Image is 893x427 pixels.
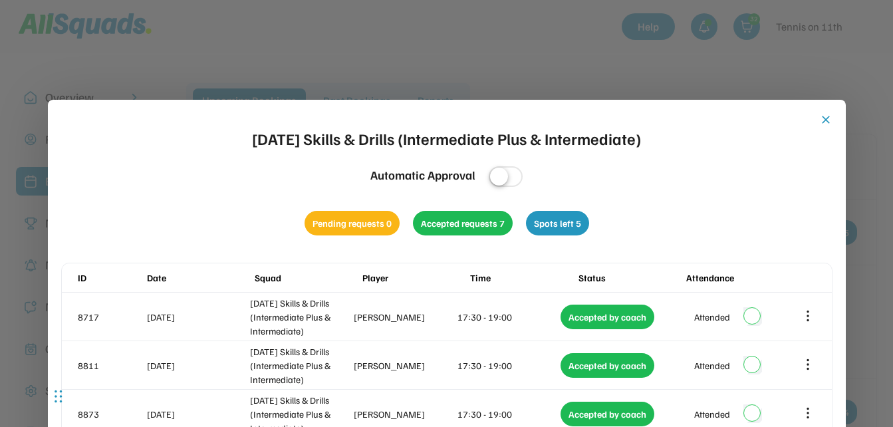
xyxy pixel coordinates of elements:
div: Player [362,271,467,285]
div: Accepted by coach [561,402,654,426]
div: Spots left 5 [526,211,589,235]
div: 8717 [78,310,144,324]
div: [PERSON_NAME] [354,407,455,421]
div: Attendance [686,271,791,285]
div: 8873 [78,407,144,421]
div: ID [78,271,144,285]
div: [DATE] [147,310,248,324]
div: Accepted by coach [561,305,654,329]
div: Attended [694,407,730,421]
div: Status [578,271,684,285]
div: Date [147,271,252,285]
div: [DATE] [147,358,248,372]
div: Pending requests 0 [305,211,400,235]
div: Attended [694,358,730,372]
div: Attended [694,310,730,324]
div: [PERSON_NAME] [354,310,455,324]
div: [DATE] Skills & Drills (Intermediate Plus & Intermediate) [250,345,351,386]
div: 17:30 - 19:00 [457,310,559,324]
div: Automatic Approval [370,166,475,184]
div: Accepted requests 7 [413,211,513,235]
div: 8811 [78,358,144,372]
div: Squad [255,271,360,285]
div: Time [470,271,575,285]
div: [PERSON_NAME] [354,358,455,372]
div: [DATE] Skills & Drills (Intermediate Plus & Intermediate) [252,126,641,150]
div: 17:30 - 19:00 [457,358,559,372]
div: Accepted by coach [561,353,654,378]
button: close [819,113,832,126]
div: [DATE] [147,407,248,421]
div: 17:30 - 19:00 [457,407,559,421]
div: [DATE] Skills & Drills (Intermediate Plus & Intermediate) [250,296,351,338]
